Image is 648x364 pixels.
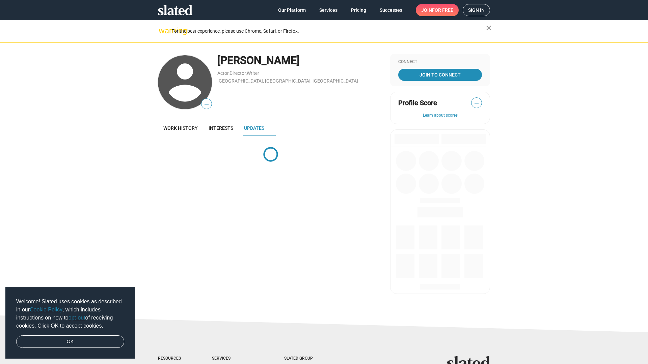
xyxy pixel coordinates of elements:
span: , [246,72,247,75]
a: Services [314,4,343,16]
span: Our Platform [278,4,306,16]
span: Welcome! Slated uses cookies as described in our , which includes instructions on how to of recei... [16,298,124,330]
a: Interests [203,120,239,136]
a: Writer [247,70,259,76]
div: [PERSON_NAME] [217,53,383,68]
div: Connect [398,59,482,65]
span: Updates [244,125,264,131]
button: Learn about scores [398,113,482,118]
a: Pricing [346,4,372,16]
span: for free [432,4,453,16]
a: Work history [158,120,203,136]
span: Successes [380,4,402,16]
div: Resources [158,356,185,361]
div: Slated Group [284,356,330,361]
mat-icon: close [485,24,493,32]
a: Sign in [463,4,490,16]
a: Join To Connect [398,69,482,81]
a: Actor [217,70,229,76]
a: dismiss cookie message [16,335,124,348]
span: Services [319,4,337,16]
a: Updates [239,120,270,136]
a: Joinfor free [416,4,459,16]
span: Sign in [468,4,485,16]
div: cookieconsent [5,287,135,359]
a: Successes [374,4,408,16]
a: [GEOGRAPHIC_DATA], [GEOGRAPHIC_DATA], [GEOGRAPHIC_DATA] [217,78,358,84]
div: For the best experience, please use Chrome, Safari, or Firefox. [171,27,486,36]
span: — [201,100,212,109]
div: Services [212,356,257,361]
a: Cookie Policy [30,307,62,312]
span: Interests [209,125,233,131]
mat-icon: warning [159,27,167,35]
span: Pricing [351,4,366,16]
span: Join To Connect [400,69,481,81]
span: Profile Score [398,98,437,108]
span: Join [421,4,453,16]
a: Our Platform [273,4,311,16]
a: Director [230,70,246,76]
span: Work history [163,125,198,131]
span: — [471,99,482,108]
a: opt-out [69,315,85,321]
